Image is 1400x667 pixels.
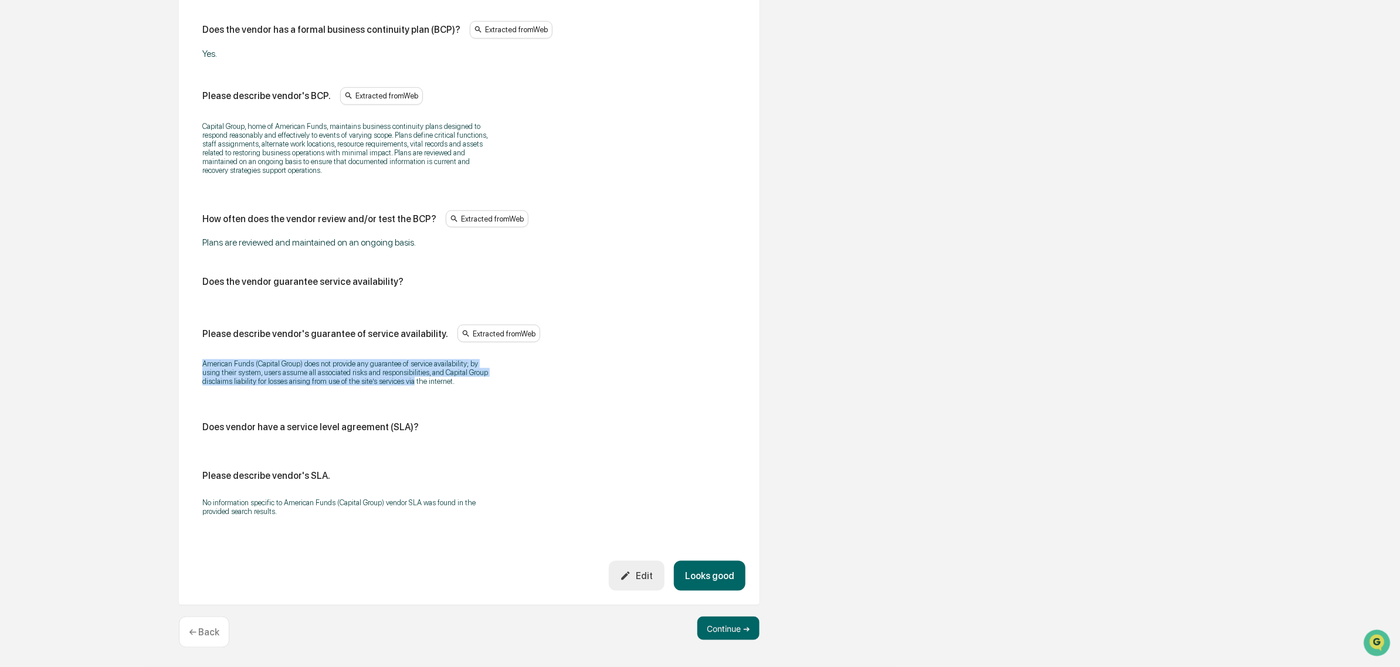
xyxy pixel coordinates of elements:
button: Continue ➔ [697,617,760,640]
div: 🗄️ [85,149,94,158]
div: Extracted from Web [340,87,423,105]
div: Please describe vendor's SLA. [202,470,330,481]
span: Attestations [97,148,145,159]
div: Does vendor have a service level agreement (SLA)? [202,421,419,433]
div: We're available if you need us! [40,101,148,111]
a: 🗄️Attestations [80,143,150,164]
span: Data Lookup [23,170,74,182]
div: 🔎 [12,171,21,181]
span: Preclearance [23,148,76,159]
a: 🔎Data Lookup [7,165,79,186]
div: Extracted from Web [470,21,552,39]
img: 1746055101610-c473b297-6a78-478c-a979-82029cc54cd1 [12,90,33,111]
p: ← Back [189,627,219,638]
button: Looks good [674,561,745,591]
div: Extracted from Web [446,210,528,228]
div: Yes. [202,48,496,59]
span: Pylon [117,199,142,207]
div: How often does the vendor review and/or test the BCP? [202,213,436,224]
div: Does the vendor guarantee service availability? [202,276,404,287]
div: Please describe vendor's guarantee of service availability. [202,328,448,339]
div: Does the vendor has a formal business continuity plan (BCP)? [202,24,460,35]
p: Capital Group, home of American Funds, maintains business continuity plans designed to respond re... [202,122,496,175]
div: 🖐️ [12,149,21,158]
p: How can we help? [12,25,213,43]
p: No information specific to American Funds (Capital Group) vendor SLA was found in the provided se... [202,498,496,516]
div: Extracted from Web [457,325,540,342]
iframe: Open customer support [1362,628,1394,660]
div: Plans are reviewed and maintained on an ongoing basis. [202,237,496,248]
div: Start new chat [40,90,192,101]
a: Powered byPylon [83,198,142,207]
button: Edit [609,561,665,591]
div: Edit [620,570,653,581]
div: Please describe vendor's BCP. [202,90,331,101]
p: American Funds (Capital Group) does not provide any guarantee of service availability; by using t... [202,359,496,386]
button: Start new chat [199,93,213,107]
a: 🖐️Preclearance [7,143,80,164]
